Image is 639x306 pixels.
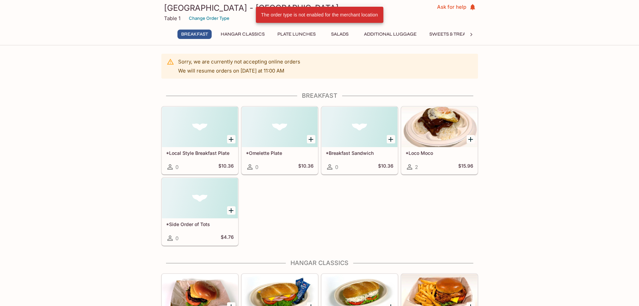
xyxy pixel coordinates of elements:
h5: $15.96 [458,163,473,171]
span: 2 [415,164,418,170]
span: 0 [175,164,178,170]
h5: $10.36 [378,163,393,171]
h4: Hangar Classics [161,259,478,267]
h5: *Omelette Plate [246,150,314,156]
div: The order type is not enabled for the merchant location [261,9,378,21]
button: Plate Lunches [274,30,319,39]
button: Sweets & Treats [426,30,474,39]
button: Add *Omelette Plate [307,135,315,143]
div: *Side Order of Tots [162,178,238,218]
div: *Omelette Plate [242,107,318,147]
span: 0 [335,164,338,170]
p: Sorry, we are currently not accepting online orders [178,58,300,65]
h5: *Side Order of Tots [166,221,234,227]
button: Breakfast [177,30,212,39]
h5: *Loco Moco [406,150,473,156]
p: Table 1 [164,15,180,21]
h5: $10.36 [298,163,314,171]
a: *Omelette Plate0$10.36 [242,106,318,174]
button: Add *Breakfast Sandwich [387,135,395,143]
p: We will resume orders on [DATE] at 11:00 AM [178,68,300,74]
h5: $10.36 [218,163,234,171]
button: Change Order Type [186,13,232,24]
button: Additional Luggage [360,30,420,39]
div: *Local Style Breakfast Plate [162,107,238,147]
div: *Loco Moco [402,107,477,147]
a: *Breakfast Sandwich0$10.36 [321,106,398,174]
button: Add *Side Order of Tots [227,206,235,215]
h5: $4.76 [221,234,234,242]
span: 0 [175,235,178,242]
button: Add *Loco Moco [467,135,475,143]
h4: Breakfast [161,92,478,99]
h3: [GEOGRAPHIC_DATA] - [GEOGRAPHIC_DATA] [164,3,437,13]
div: *Breakfast Sandwich [322,107,397,147]
span: 0 [255,164,258,170]
button: Add *Local Style Breakfast Plate [227,135,235,143]
button: Salads [325,30,355,39]
h5: *Local Style Breakfast Plate [166,150,234,156]
button: Hangar Classics [217,30,268,39]
h5: *Breakfast Sandwich [326,150,393,156]
a: *Loco Moco2$15.96 [401,106,478,174]
a: *Side Order of Tots0$4.76 [162,178,238,246]
a: *Local Style Breakfast Plate0$10.36 [162,106,238,174]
